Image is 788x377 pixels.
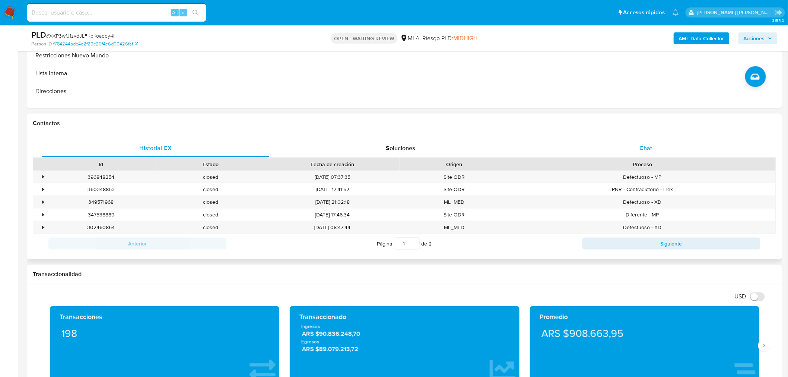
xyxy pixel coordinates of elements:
[29,64,122,82] button: Lista Interna
[51,161,150,168] div: Id
[509,171,776,183] div: Defectuoso - MP
[29,82,122,100] button: Direcciones
[509,196,776,208] div: Defectuoso - XD
[265,221,400,234] div: [DATE] 08:47:44
[674,32,730,44] button: AML Data Collector
[53,41,138,47] a: f784244adb4d2f29c20f4e6d00426faf
[405,161,504,168] div: Origen
[42,186,44,193] div: •
[422,34,477,42] span: Riesgo PLD:
[738,32,778,44] button: Acciones
[46,183,156,196] div: 360348853
[156,209,265,221] div: closed
[42,224,44,231] div: •
[46,221,156,234] div: 302460864
[400,171,509,183] div: Site ODR
[514,161,770,168] div: Proceso
[156,196,265,208] div: closed
[46,196,156,208] div: 349571968
[623,9,665,16] span: Accesos rápidos
[33,271,776,278] h1: Transaccionalidad
[156,183,265,196] div: closed
[400,221,509,234] div: ML_MED
[400,196,509,208] div: ML_MED
[31,29,46,41] b: PLD
[29,47,122,64] button: Restricciones Nuevo Mundo
[744,32,765,44] span: Acciones
[33,120,776,127] h1: Contactos
[42,174,44,181] div: •
[139,144,172,152] span: Historial CX
[182,9,184,16] span: s
[400,183,509,196] div: Site ODR
[582,238,760,250] button: Siguiente
[772,18,784,23] span: 3.155.0
[156,221,265,234] div: closed
[42,199,44,206] div: •
[31,41,52,47] b: Person ID
[697,9,772,16] p: roberto.munoz@mercadolibre.com
[453,34,477,42] span: MIDHIGH
[400,34,419,42] div: MLA
[270,161,394,168] div: Fecha de creación
[673,9,679,16] a: Notificaciones
[29,100,122,118] button: Anticipos de dinero
[172,9,178,16] span: Alt
[46,209,156,221] div: 347538889
[775,9,782,16] a: Salir
[265,196,400,208] div: [DATE] 21:02:18
[265,209,400,221] div: [DATE] 17:46:34
[42,211,44,218] div: •
[265,171,400,183] div: [DATE] 07:37:35
[188,7,203,18] button: search-icon
[161,161,260,168] div: Estado
[509,209,776,221] div: Diferente - MP
[156,171,265,183] div: closed
[400,209,509,221] div: Site ODR
[386,144,416,152] span: Soluciones
[679,32,724,44] b: AML Data Collector
[509,221,776,234] div: Defectuoso - XD
[331,33,397,44] p: OPEN - WAITING REVIEW
[46,171,156,183] div: 396848254
[377,238,432,250] span: Página de
[27,8,206,18] input: Buscar usuario o caso...
[48,238,226,250] button: Anterior
[509,183,776,196] div: PNR - Contradictorio - Flex
[429,240,432,247] span: 2
[265,183,400,196] div: [DATE] 17:41:52
[640,144,652,152] span: Chat
[46,32,114,39] span: # XXP3wfJ1zvdJLFKpKoaddy4I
